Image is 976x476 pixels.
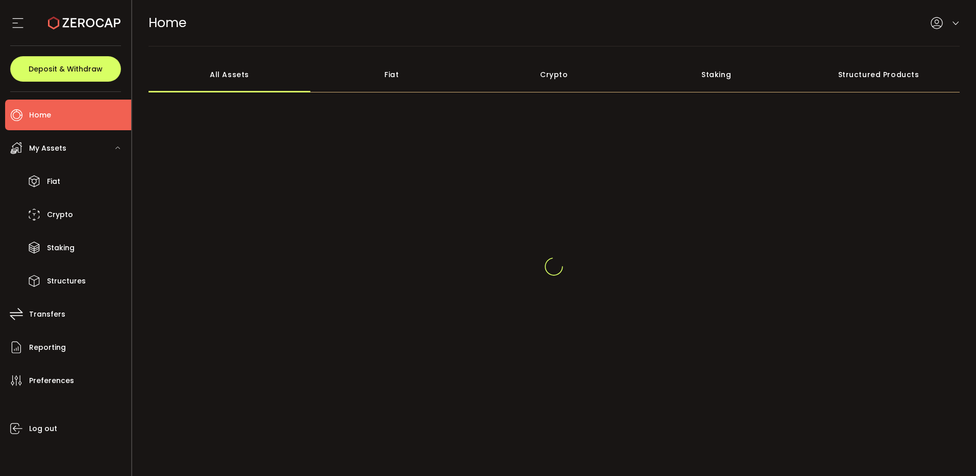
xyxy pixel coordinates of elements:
[47,241,75,255] span: Staking
[149,57,311,92] div: All Assets
[47,207,73,222] span: Crypto
[29,421,57,436] span: Log out
[29,373,74,388] span: Preferences
[797,57,960,92] div: Structured Products
[29,340,66,355] span: Reporting
[47,274,86,289] span: Structures
[29,141,66,156] span: My Assets
[635,57,797,92] div: Staking
[310,57,473,92] div: Fiat
[149,14,186,32] span: Home
[47,174,60,189] span: Fiat
[473,57,635,92] div: Crypto
[29,108,51,123] span: Home
[29,307,65,322] span: Transfers
[10,56,121,82] button: Deposit & Withdraw
[29,65,103,73] span: Deposit & Withdraw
